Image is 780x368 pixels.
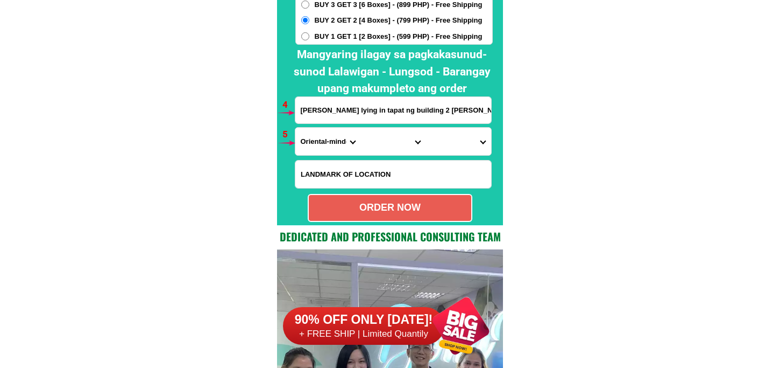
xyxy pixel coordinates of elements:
h2: Dedicated and professional consulting team [277,228,503,245]
h2: Mangyaring ilagay sa pagkakasunud-sunod Lalawigan - Lungsod - Barangay upang makumpleto ang order [286,46,498,98]
div: ORDER NOW [309,200,471,215]
input: Input address [295,97,491,123]
h6: + FREE SHIP | Limited Quantily [283,328,444,340]
select: Select district [360,128,426,155]
h6: 5 [282,128,295,142]
input: BUY 2 GET 2 [4 Boxes] - (799 PHP) - Free Shipping [301,16,309,24]
input: BUY 1 GET 1 [2 Boxes] - (599 PHP) - Free Shipping [301,32,309,40]
h6: 90% OFF ONLY [DATE]! [283,312,444,328]
input: BUY 3 GET 3 [6 Boxes] - (899 PHP) - Free Shipping [301,1,309,9]
select: Select commune [426,128,491,155]
h6: 4 [282,98,295,112]
span: BUY 1 GET 1 [2 Boxes] - (599 PHP) - Free Shipping [315,31,483,42]
span: BUY 2 GET 2 [4 Boxes] - (799 PHP) - Free Shipping [315,15,483,26]
select: Select province [295,128,360,155]
input: Input LANDMARKOFLOCATION [295,161,491,188]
